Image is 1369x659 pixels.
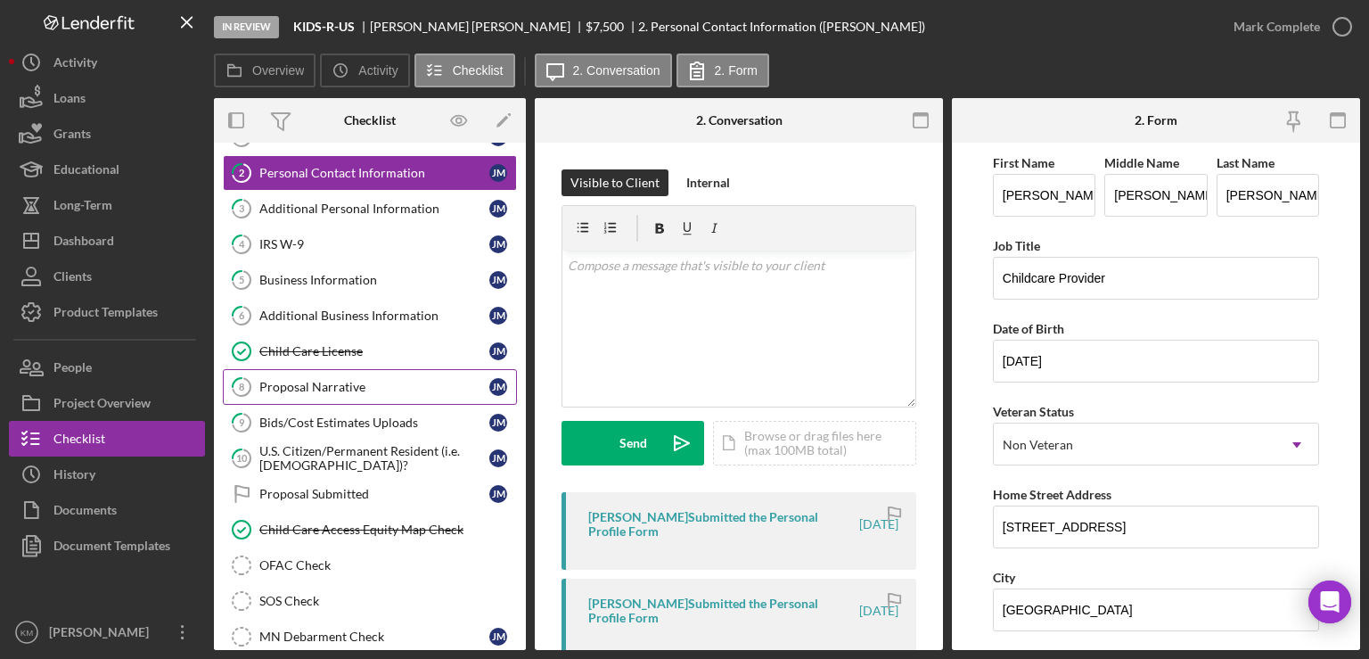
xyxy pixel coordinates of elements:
[1104,155,1179,170] label: Middle Name
[370,20,586,34] div: [PERSON_NAME] [PERSON_NAME]
[223,619,517,655] a: MN Debarment CheckJM
[53,80,86,120] div: Loans
[239,131,244,143] tspan: 1
[53,187,112,227] div: Long-Term
[9,187,205,223] button: Long-Term
[993,238,1040,253] label: Job Title
[53,259,92,299] div: Clients
[236,452,248,464] tspan: 10
[9,385,205,421] button: Project Overview
[252,63,304,78] label: Overview
[259,344,489,358] div: Child Care License
[214,16,279,38] div: In Review
[9,152,205,187] a: Educational
[9,45,205,80] button: Activity
[993,321,1064,336] label: Date of Birth
[259,202,489,216] div: Additional Personal Information
[53,492,117,532] div: Documents
[535,54,672,87] button: 2. Conversation
[223,334,517,369] a: Child Care LicenseJM
[414,54,515,87] button: Checklist
[993,155,1054,170] label: First Name
[239,238,245,250] tspan: 4
[489,271,507,289] div: J M
[686,169,730,196] div: Internal
[638,20,925,34] div: 2. Personal Contact Information ([PERSON_NAME])
[344,113,396,128] div: Checklist
[358,63,398,78] label: Activity
[320,54,409,87] button: Activity
[489,164,507,182] div: J M
[259,237,489,251] div: IRS W-9
[53,528,170,568] div: Document Templates
[9,80,205,116] a: Loans
[1135,113,1177,128] div: 2. Form
[677,169,739,196] button: Internal
[9,492,205,528] button: Documents
[9,294,205,330] button: Product Templates
[9,116,205,152] button: Grants
[9,614,205,650] button: KM[PERSON_NAME]
[223,369,517,405] a: 8Proposal NarrativeJM
[1217,155,1275,170] label: Last Name
[223,227,517,262] a: 4IRS W-9JM
[453,63,504,78] label: Checklist
[259,594,516,608] div: SOS Check
[53,294,158,334] div: Product Templates
[489,628,507,646] div: J M
[489,414,507,432] div: J M
[993,570,1015,585] label: City
[9,421,205,457] a: Checklist
[715,63,758,78] label: 2. Form
[239,416,245,428] tspan: 9
[259,630,489,644] div: MN Debarment Check
[259,444,489,473] div: U.S. Citizen/Permanent Resident (i.e. [DEMOGRAPHIC_DATA])?
[1216,9,1360,45] button: Mark Complete
[223,191,517,227] a: 3Additional Personal InformationJM
[489,342,507,360] div: J M
[223,548,517,583] a: OFAC Check
[676,54,769,87] button: 2. Form
[223,512,517,548] a: Child Care Access Equity Map Check
[9,223,205,259] a: Dashboard
[1308,581,1351,623] div: Open Intercom Messenger
[239,202,244,214] tspan: 3
[259,487,489,501] div: Proposal Submitted
[562,169,668,196] button: Visible to Client
[53,385,151,425] div: Project Overview
[859,604,898,618] time: 2025-06-25 17:54
[259,309,489,323] div: Additional Business Information
[223,155,517,191] a: 2Personal Contact InformationJM
[489,485,507,503] div: J M
[489,200,507,218] div: J M
[586,19,624,34] span: $7,500
[223,262,517,298] a: 5Business InformationJM
[562,421,704,465] button: Send
[239,309,245,321] tspan: 6
[293,20,355,34] b: KIDS-R-US
[259,273,489,287] div: Business Information
[588,510,857,539] div: [PERSON_NAME] Submitted the Personal Profile Form
[9,457,205,492] button: History
[223,298,517,334] a: 6Additional Business InformationJM
[53,152,119,192] div: Educational
[239,167,244,178] tspan: 2
[53,223,114,263] div: Dashboard
[619,421,647,465] div: Send
[223,583,517,619] a: SOS Check
[1003,438,1073,452] div: Non Veteran
[45,614,160,655] div: [PERSON_NAME]
[239,381,244,392] tspan: 8
[489,378,507,396] div: J M
[696,113,783,128] div: 2. Conversation
[239,274,244,285] tspan: 5
[53,421,105,461] div: Checklist
[570,169,660,196] div: Visible to Client
[53,350,92,390] div: People
[9,350,205,385] button: People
